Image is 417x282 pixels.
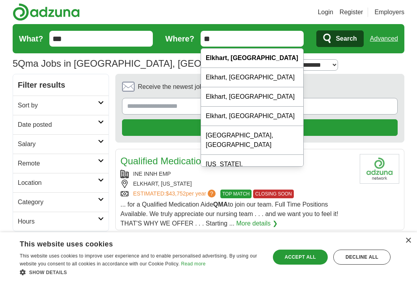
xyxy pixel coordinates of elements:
div: Show details [20,268,263,276]
a: Login [318,8,333,17]
img: Adzuna logo [13,3,80,21]
div: Elkhart, [GEOGRAPHIC_DATA] [201,68,304,87]
div: INE INNH EMP [120,170,353,178]
span: CLOSING SOON [253,190,294,198]
a: Qualified Medication AideQMA [120,156,250,166]
div: Elkhart, [GEOGRAPHIC_DATA] [201,107,304,126]
a: Date posted [13,115,109,134]
span: Receive the newest jobs for this search : [138,82,273,92]
div: ELKHART, [US_STATE] [120,180,353,188]
img: Company logo [360,154,399,184]
h1: Qma Jobs in [GEOGRAPHIC_DATA], [GEOGRAPHIC_DATA] [13,58,276,69]
div: Elkhart, [GEOGRAPHIC_DATA] [201,87,304,107]
h2: Hours [18,217,98,226]
span: TOP MATCH [220,190,252,198]
strong: QMA [213,201,228,208]
h2: Date posted [18,120,98,130]
h2: Remote [18,159,98,168]
label: What? [19,33,43,45]
span: Show details [29,270,67,275]
span: This website uses cookies to improve user experience and to enable personalised advertising. By u... [20,253,257,267]
a: Advanced [370,31,398,47]
div: Close [405,238,411,244]
span: $43,752 [166,190,186,197]
strong: Elkhart, [GEOGRAPHIC_DATA] [206,55,298,61]
div: [GEOGRAPHIC_DATA], [GEOGRAPHIC_DATA] [201,126,304,155]
button: Create alert [122,119,398,136]
a: More details ❯ [236,219,278,228]
span: ... for a Qualified Medication Aide to join our team. Full Time Positions Available. We truly app... [120,201,338,227]
span: 5 [13,56,18,71]
button: Search [316,30,363,47]
h2: Location [18,178,98,188]
a: Register [340,8,363,17]
div: Decline all [333,250,391,265]
a: Remote [13,154,109,173]
div: [US_STATE], [GEOGRAPHIC_DATA] [201,155,304,184]
a: Salary [13,134,109,154]
a: Sort by [13,96,109,115]
label: Where? [165,33,194,45]
h2: Salary [18,139,98,149]
div: This website uses cookies [20,237,243,249]
h2: Sort by [18,101,98,110]
a: ESTIMATED:$43,752per year? [133,190,217,198]
a: Employers [374,8,404,17]
h2: Filter results [13,74,109,96]
a: Read more, opens a new window [181,261,206,267]
div: Accept all [273,250,328,265]
a: Location [13,173,109,192]
a: Hours [13,212,109,231]
a: Category [13,192,109,212]
h2: Category [18,197,98,207]
span: ? [208,190,216,197]
span: Search [336,31,357,47]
